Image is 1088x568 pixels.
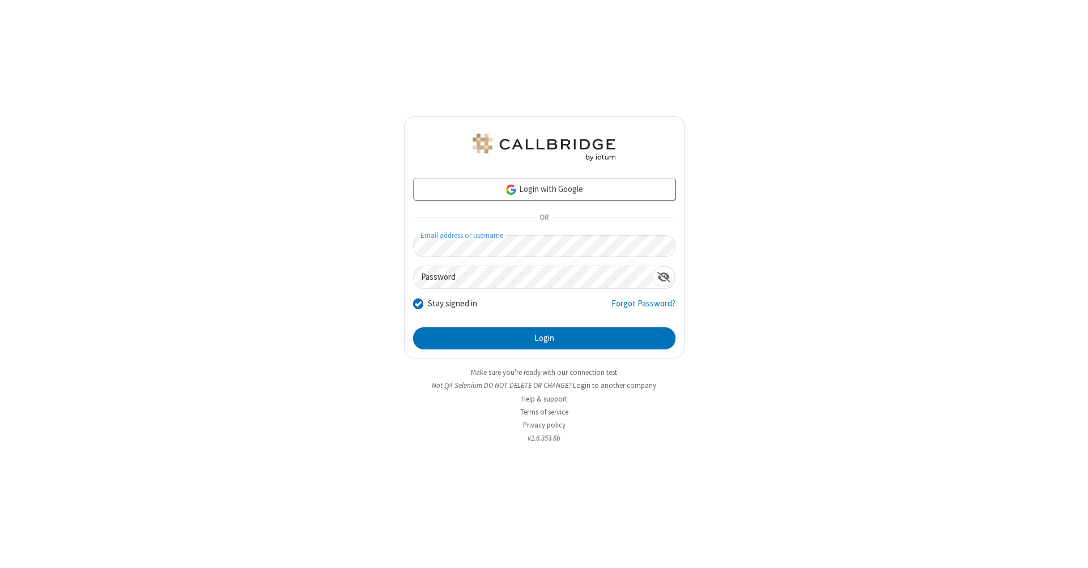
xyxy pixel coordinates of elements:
input: Password [414,266,653,288]
button: Login to another company [573,380,656,391]
a: Help & support [521,394,567,404]
label: Stay signed in [428,297,477,310]
img: QA Selenium DO NOT DELETE OR CHANGE [470,134,618,161]
img: google-icon.png [505,183,517,196]
li: v2.6.353.6b [404,433,685,443]
li: Not QA Selenium DO NOT DELETE OR CHANGE? [404,380,685,391]
span: OR [535,210,553,226]
a: Make sure you're ready with our connection test [471,368,617,377]
button: Login [413,327,675,350]
input: Email address or username [413,235,675,257]
a: Forgot Password? [611,297,675,319]
a: Terms of service [520,407,568,417]
div: Show password [653,266,675,287]
a: Privacy policy [523,420,566,430]
iframe: Chat [1060,539,1079,560]
a: Login with Google [413,178,675,200]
